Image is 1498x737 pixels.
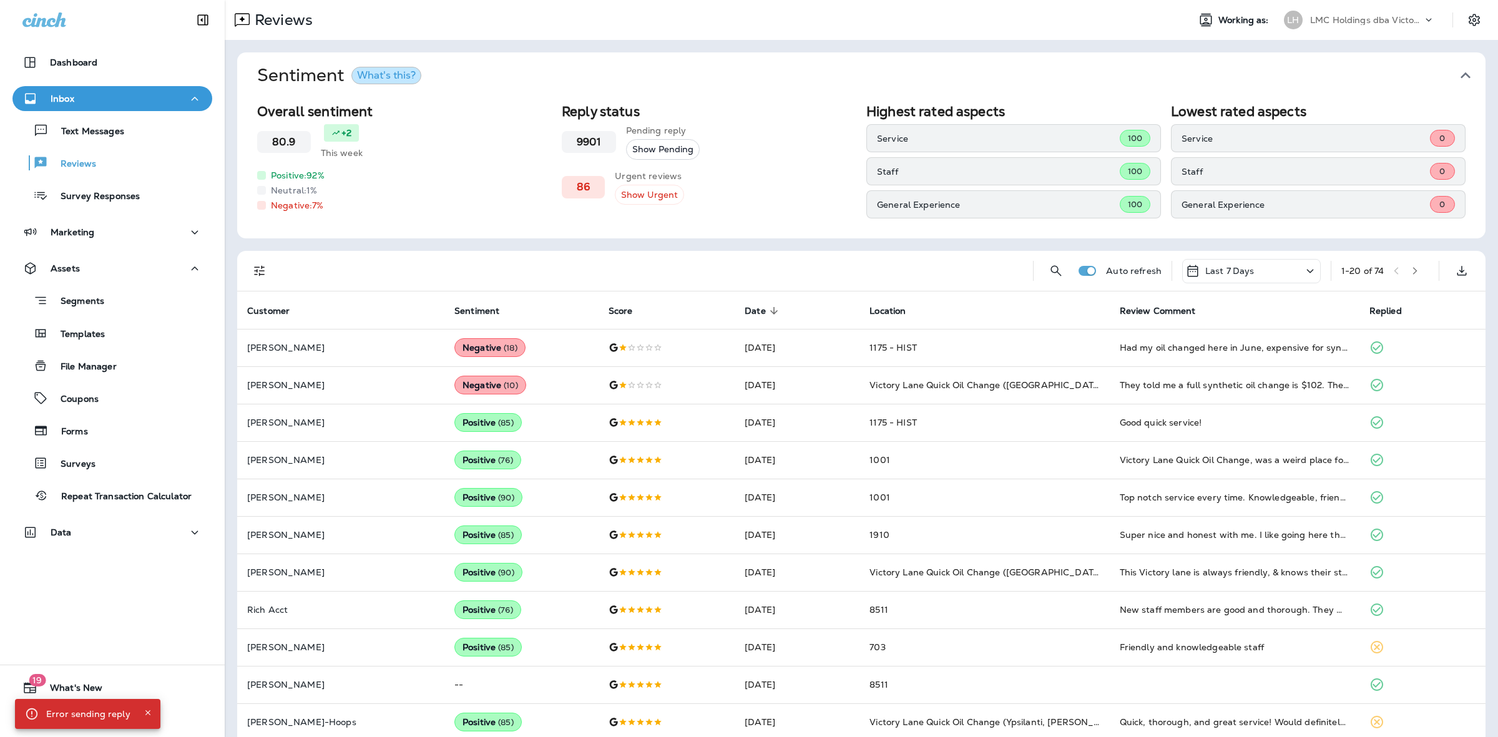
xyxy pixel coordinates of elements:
div: This Victory lane is always friendly, & knows their stuff! They’re the best! [1120,566,1349,578]
button: SentimentWhat's this? [247,52,1496,99]
span: Score [609,306,633,316]
span: 0 [1439,166,1445,177]
span: Victory Lane Quick Oil Change ([GEOGRAPHIC_DATA]) [869,379,1106,391]
p: Positive: 92 % [271,169,325,182]
p: [PERSON_NAME] [247,680,434,690]
div: Quick, thorough, and great service! Would definitely recommend! [1120,716,1349,728]
p: Pending reply [626,124,700,137]
p: Reviews [250,11,313,29]
div: What's this? [357,71,416,81]
td: [DATE] [735,591,859,628]
div: Positive [454,638,522,656]
span: 0 [1439,199,1445,210]
p: +2 [341,127,351,139]
span: ( 90 ) [498,567,514,578]
p: [PERSON_NAME] [247,455,434,465]
h2: Lowest rated aspects [1171,104,1466,119]
span: Date [745,306,766,316]
span: 703 [869,642,885,653]
p: [PERSON_NAME] [247,492,434,502]
button: Inbox [12,86,212,111]
span: ( 76 ) [498,605,513,615]
span: Victory Lane Quick Oil Change ([GEOGRAPHIC_DATA]) [869,567,1106,578]
td: [DATE] [735,628,859,666]
p: Last 7 Days [1205,266,1255,276]
p: Surveys [48,459,95,471]
span: Replied [1369,306,1402,316]
div: Positive [454,413,522,432]
div: SentimentWhat's this? [237,99,1486,238]
div: Positive [454,525,522,544]
button: Repeat Transaction Calculator [12,482,212,509]
h2: Highest rated aspects [866,104,1161,119]
button: Show Urgent [615,185,684,205]
span: Replied [1369,305,1418,316]
p: Inbox [51,94,74,104]
span: 1910 [869,529,889,540]
button: What's this? [351,67,421,84]
span: Sentiment [454,306,499,316]
td: -- [444,666,599,703]
span: Customer [247,306,290,316]
span: 0 [1439,133,1445,144]
p: General Experience [1182,200,1430,210]
span: 100 [1128,166,1142,177]
div: Victory Lane Quick Oil Change, was a weird place for me. Not truly in a bad way, but a good way. ... [1120,454,1349,466]
p: Service [877,134,1120,144]
span: 1001 [869,454,890,466]
p: Reviews [48,159,96,170]
td: [DATE] [735,404,859,441]
h1: Sentiment [257,65,421,86]
p: Segments [48,296,104,308]
span: Working as: [1218,15,1271,26]
div: Friendly and knowledgeable staff [1120,641,1349,653]
span: ( 90 ) [498,492,514,503]
button: 19What's New [12,675,212,700]
p: Assets [51,263,80,273]
h2: Overall sentiment [257,104,552,119]
td: [DATE] [735,479,859,516]
p: LMC Holdings dba Victory Lane Quick Oil Change [1310,15,1422,25]
button: Settings [1463,9,1486,31]
span: ( 76 ) [498,455,513,466]
p: [PERSON_NAME] [247,417,434,427]
span: 1001 [869,492,890,503]
p: Service [1182,134,1430,144]
button: Search Reviews [1044,258,1069,283]
p: Auto refresh [1106,266,1162,276]
span: ( 85 ) [498,717,514,728]
span: 1175 - HIST [869,342,917,353]
td: [DATE] [735,554,859,591]
p: Neutral: 1 % [271,184,317,197]
button: Coupons [12,385,212,411]
button: Export as CSV [1449,258,1474,283]
p: Repeat Transaction Calculator [49,491,192,503]
p: [PERSON_NAME] [247,642,434,652]
p: [PERSON_NAME] [247,530,434,540]
div: Super nice and honest with me. I like going here they are pretty quick and professional while bei... [1120,529,1349,541]
span: 100 [1128,133,1142,144]
button: Text Messages [12,117,212,144]
div: Good quick service! [1120,416,1349,429]
span: ( 85 ) [498,642,514,653]
button: Dashboard [12,50,212,75]
button: File Manager [12,353,212,379]
td: [DATE] [735,666,859,703]
td: [DATE] [735,441,859,479]
span: What's New [37,683,102,698]
p: General Experience [877,200,1120,210]
p: Templates [48,329,105,341]
p: [PERSON_NAME]-Hoops [247,717,434,727]
p: Urgent reviews [615,170,684,182]
button: Reviews [12,150,212,176]
button: Show Pending [626,139,700,160]
p: Dashboard [50,57,97,67]
p: [PERSON_NAME] [247,343,434,353]
div: Had my oil changed here in June, expensive for synthetic oil but quick. I ended up finding out th... [1120,341,1349,354]
span: Score [609,305,649,316]
div: Positive [454,488,522,507]
button: Support [12,705,212,730]
p: Text Messages [49,126,124,138]
button: Close [140,705,155,720]
button: Filters [247,258,272,283]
